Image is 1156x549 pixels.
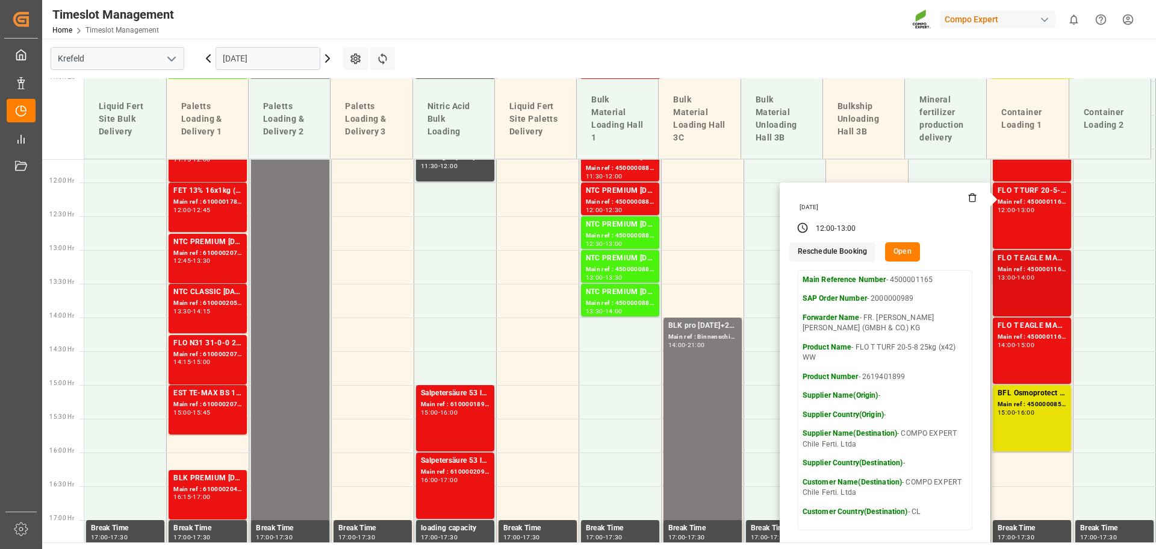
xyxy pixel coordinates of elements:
div: - [108,535,110,540]
div: - [1098,535,1099,540]
p: - 2619401899 [803,372,968,383]
div: - [191,535,193,540]
div: Container Loading 1 [996,101,1058,136]
div: NTC PREMIUM [DATE]+3+TE BULK [586,219,654,231]
div: - [521,535,523,540]
div: NTC PREMIUM [DATE]+3+TE BULK [586,185,654,197]
div: 13:30 [586,309,603,314]
div: FLO T EAGLE MASTER [DATE] 25kg (x42) WW [998,320,1066,332]
button: open menu [162,49,180,68]
div: - [603,241,605,246]
div: loading capacity [421,522,489,535]
div: 13:30 [173,309,191,314]
div: 15:45 [193,410,210,415]
div: Bulk Material Loading Hall 3C [668,89,730,149]
strong: Supplier Country(Origin) [803,410,884,419]
div: 14:15 [173,359,191,365]
div: Main ref : 6100002072, 2000001567 [173,400,242,410]
span: 12:00 Hr [49,177,74,184]
div: Nitric Acid Bulk Loading [423,95,485,143]
div: Bulkship Unloading Hall 3B [833,95,895,143]
div: 14:15 [193,309,210,314]
input: DD.MM.YYYY [216,47,320,70]
div: Main ref : 4500001165, 2000000989 [998,197,1066,207]
div: Main ref : 6100002075, 2000000225 [173,248,242,259]
button: show 0 new notifications [1060,6,1087,33]
div: 12:00 [816,224,835,234]
input: Type to search/select [51,47,184,70]
div: Main ref : 6100002074, 2000001301 [173,350,242,360]
div: 17:00 [173,535,191,540]
div: 12:30 [605,207,623,213]
div: - [603,309,605,314]
div: Main ref : 4500000853, 2000000120 [998,400,1066,410]
div: 17:00 [751,535,768,540]
p: - 4500001165 [803,275,968,286]
div: 14:00 [998,342,1015,348]
div: - [1015,275,1017,280]
p: - COMPO EXPERT Chile Ferti. Ltda [803,477,968,498]
strong: Main Reference Number [803,275,886,284]
div: Main ref : 4500000889, 2000000854 [586,298,654,309]
div: BLK PREMIUM [DATE] 25kg(x40)D,EN,PL,FNLNTC PREMIUM [DATE] 25kg (x40) D,EN,PL [173,472,242,485]
div: Mineral fertilizer production delivery [915,89,977,149]
strong: SAP Order Number [803,294,867,303]
a: Home [52,26,72,34]
p: - CL [803,507,968,518]
div: - [191,207,193,213]
div: - [191,359,193,365]
div: 17:00 [1080,535,1098,540]
div: 12:00 [193,157,210,162]
strong: Product Number [803,372,859,381]
span: 16:00 Hr [49,447,74,454]
div: 16:00 [421,477,438,483]
div: - [273,535,275,540]
span: 17:00 Hr [49,515,74,521]
div: Paletts Loading & Delivery 1 [176,95,238,143]
div: 17:30 [1017,535,1034,540]
div: 15:00 [193,359,210,365]
div: Main ref : 4500000887, 2000000854 [586,231,654,241]
p: - COMPO EXPERT Chile Ferti. Ltda [803,428,968,450]
div: Main ref : 6100002047, 2000001184 [173,485,242,495]
div: 17:30 [440,535,458,540]
div: FLO N31 31-0-0 25kg (x40) INTNTC PREMIUM [DATE]+3+TE 600kg BB [173,337,242,350]
div: 17:30 [523,535,540,540]
div: NTC CLASSIC [DATE]+3+TE 600kg BBNTC CLASSIC [DATE] 25kg (x40) DE,EN,PLNTC PREMIUM [DATE] 25kg (x4... [173,286,242,298]
div: FET 13% 16x1kg (x40) D,A,CHFLO T PERM [DATE] 25kg (x42) WW [173,185,242,197]
div: 13:30 [193,258,210,263]
div: - [438,163,440,169]
div: Salpetersäure 53 lose [421,455,489,467]
button: Reschedule Booking [789,242,875,262]
div: 17:30 [688,535,705,540]
div: 15:00 [1017,342,1034,348]
div: 17:00 [91,535,108,540]
div: 11:30 [586,174,603,179]
div: 14:00 [605,309,623,314]
button: Open [885,242,920,262]
div: Main ref : 6100001784, 2000001465 [173,197,242,207]
strong: Supplier Name(Destination) [803,429,897,438]
div: - [603,207,605,213]
div: - [603,535,605,540]
div: - [191,258,193,263]
div: BLK pro [DATE]+2+TE BULK [668,320,737,332]
div: 13:30 [605,275,623,280]
p: - FR. [PERSON_NAME] [PERSON_NAME] (GMBH & CO.) KG [803,313,968,334]
span: 16:30 Hr [49,481,74,488]
div: - [768,535,769,540]
p: - [803,458,968,469]
div: 17:00 [586,535,603,540]
img: Screenshot%202023-09-29%20at%2010.02.21.png_1712312052.png [912,9,931,30]
div: BFL Osmoprotect SL 10L (x60) CL MTO [998,387,1066,400]
div: 17:30 [605,535,623,540]
span: 15:30 Hr [49,413,74,420]
strong: Supplier Country(Destination) [803,459,903,467]
button: Help Center [1087,6,1114,33]
div: Bulk Material Unloading Hall 3B [751,89,813,149]
div: Liquid Fert Site Bulk Delivery [94,95,157,143]
div: 14:00 [668,342,686,348]
div: Timeslot Management [52,5,174,24]
div: Main ref : 6100002090, 2000001595 [421,467,489,477]
div: - [438,477,440,483]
